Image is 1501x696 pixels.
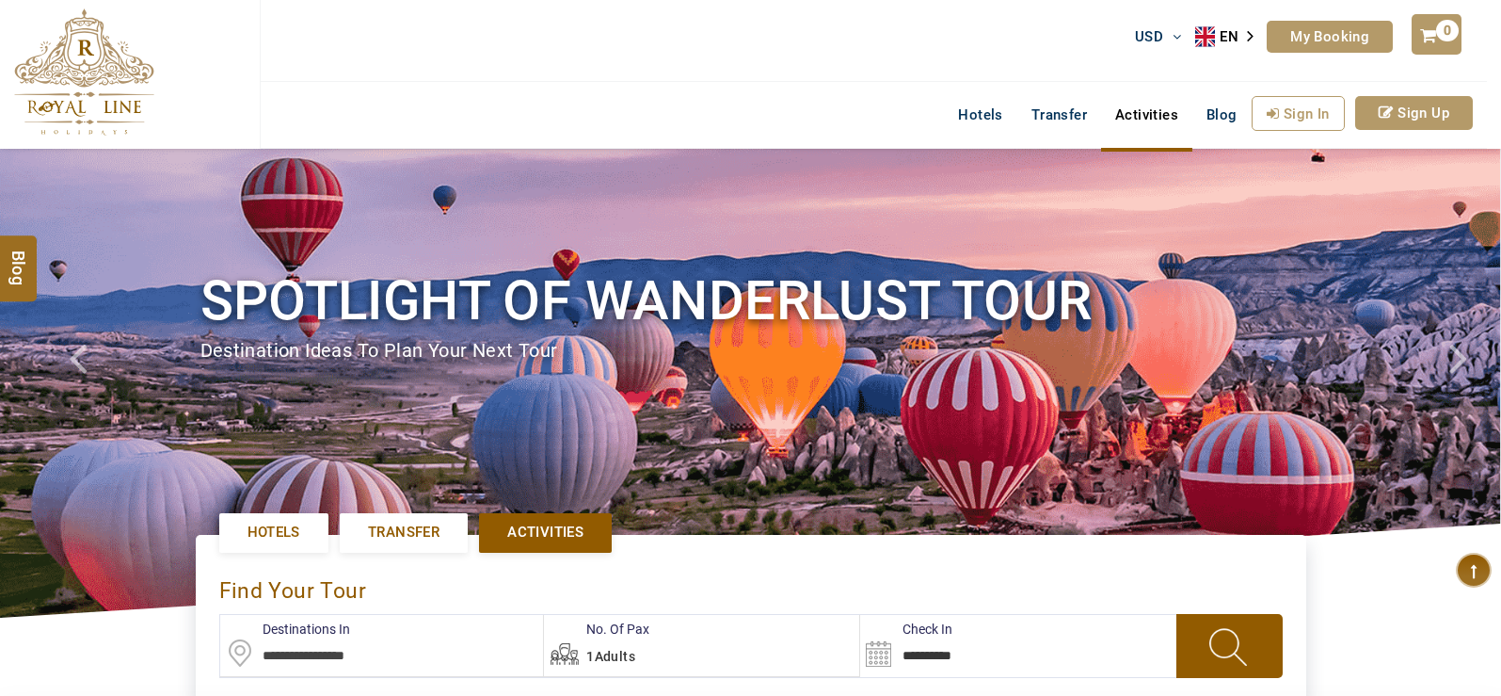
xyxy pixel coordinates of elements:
[860,620,952,639] label: Check In
[544,620,649,639] label: No. Of Pax
[1101,96,1192,134] a: Activities
[479,513,612,552] a: Activities
[340,513,468,552] a: Transfer
[1252,96,1345,131] a: Sign In
[1412,14,1461,55] a: 0
[1206,106,1238,123] span: Blog
[219,558,1283,614] div: find your Tour
[219,513,328,552] a: Hotels
[507,523,583,542] span: Activities
[14,8,154,136] img: The Royal Line Holidays
[1017,96,1101,134] a: Transfer
[1436,20,1459,41] span: 0
[1267,21,1393,53] a: My Booking
[368,523,439,542] span: Transfer
[1195,23,1267,51] a: EN
[586,649,635,664] span: 1Adults
[1195,23,1267,51] div: Language
[1135,28,1163,45] span: USD
[248,523,300,542] span: Hotels
[1192,96,1252,134] a: Blog
[220,620,350,639] label: Destinations In
[944,96,1016,134] a: Hotels
[1195,23,1267,51] aside: Language selected: English
[7,251,31,267] span: Blog
[1355,96,1473,130] a: Sign Up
